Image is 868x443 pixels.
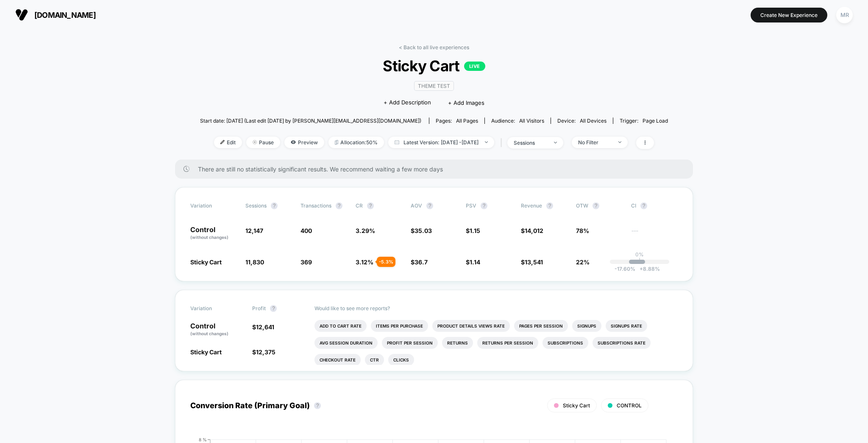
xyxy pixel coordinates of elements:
div: MR [836,7,853,23]
button: [DOMAIN_NAME] [13,8,98,22]
p: LIVE [464,62,485,71]
span: CONTROL [617,402,642,409]
span: Variation [190,202,237,209]
span: Latest Version: [DATE] - [DATE] [388,137,494,148]
img: end [618,141,621,143]
span: 36.7 [415,258,428,266]
button: ? [367,202,374,209]
span: $ [521,258,543,266]
li: Pages Per Session [514,320,568,332]
li: Ctr [365,354,384,366]
span: 35.03 [415,227,432,234]
span: Sessions [245,202,267,209]
span: 369 [300,258,312,266]
p: 0% [635,251,644,258]
div: Trigger: [620,118,668,124]
span: Transactions [300,202,331,209]
button: MR [834,6,855,24]
img: edit [220,140,225,144]
span: $ [466,258,480,266]
li: Subscriptions Rate [593,337,651,349]
span: 400 [300,227,312,234]
span: Page Load [643,118,668,124]
span: $ [252,348,275,356]
span: (without changes) [190,235,228,240]
span: There are still no statistically significant results. We recommend waiting a few more days [198,165,676,173]
span: | [498,137,507,149]
span: AOV [411,202,422,209]
div: sessions [514,140,548,146]
span: all devices [580,118,606,124]
span: 12,641 [256,323,274,331]
img: end [253,140,257,144]
p: | [639,258,640,264]
li: Avg Session Duration [314,337,378,349]
button: ? [271,202,278,209]
span: $ [411,227,432,234]
span: (without changes) [190,331,228,336]
li: Items Per Purchase [371,320,428,332]
span: 11,830 [245,258,264,266]
button: Create New Experience [751,8,827,22]
span: Device: [551,118,613,124]
button: ? [426,202,433,209]
div: Audience: [491,118,544,124]
span: OTW [576,202,623,209]
p: Would like to see more reports? [314,305,678,311]
div: Pages: [436,118,478,124]
li: Signups Rate [606,320,647,332]
span: 8.88 % [635,266,660,272]
span: CR [356,202,363,209]
span: + Add Description [384,98,431,107]
button: ? [546,202,553,209]
span: + [640,266,643,272]
span: Sticky Cart [563,402,590,409]
li: Product Details Views Rate [432,320,510,332]
button: ? [336,202,342,209]
span: 3.29 % [356,227,375,234]
div: - 5.3 % [377,257,395,267]
span: Sticky Cart [190,258,222,266]
li: Returns [442,337,473,349]
span: 1.15 [470,227,480,234]
li: Add To Cart Rate [314,320,367,332]
span: $ [521,227,543,234]
span: Sticky Cart [190,348,222,356]
span: All Visitors [519,118,544,124]
a: < Back to all live experiences [399,44,469,50]
span: + Add Images [448,99,484,106]
span: 22% [576,258,590,266]
span: Start date: [DATE] (Last edit [DATE] by [PERSON_NAME][EMAIL_ADDRESS][DOMAIN_NAME]) [200,118,421,124]
span: all pages [456,118,478,124]
span: 12,147 [245,227,263,234]
img: end [554,142,557,143]
span: 12,375 [256,348,275,356]
span: Theme Test [414,81,454,91]
div: No Filter [578,139,612,146]
span: $ [252,323,274,331]
span: 14,012 [525,227,543,234]
img: end [485,141,488,143]
span: $ [466,227,480,234]
p: Control [190,322,244,337]
li: Returns Per Session [477,337,538,349]
button: ? [314,402,321,409]
span: 78% [576,227,589,234]
span: -17.60 % [615,266,635,272]
span: 13,541 [525,258,543,266]
li: Signups [572,320,601,332]
span: 1.14 [470,258,480,266]
button: ? [593,202,599,209]
img: Visually logo [15,8,28,21]
li: Subscriptions [542,337,588,349]
span: Preview [284,137,324,148]
span: --- [631,228,678,241]
span: [DOMAIN_NAME] [34,11,96,20]
li: Clicks [388,354,414,366]
p: Control [190,226,237,241]
img: rebalance [335,140,338,145]
li: Profit Per Session [382,337,438,349]
button: ? [640,202,647,209]
span: 3.12 % [356,258,373,266]
span: Sticky Cart [223,57,644,75]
